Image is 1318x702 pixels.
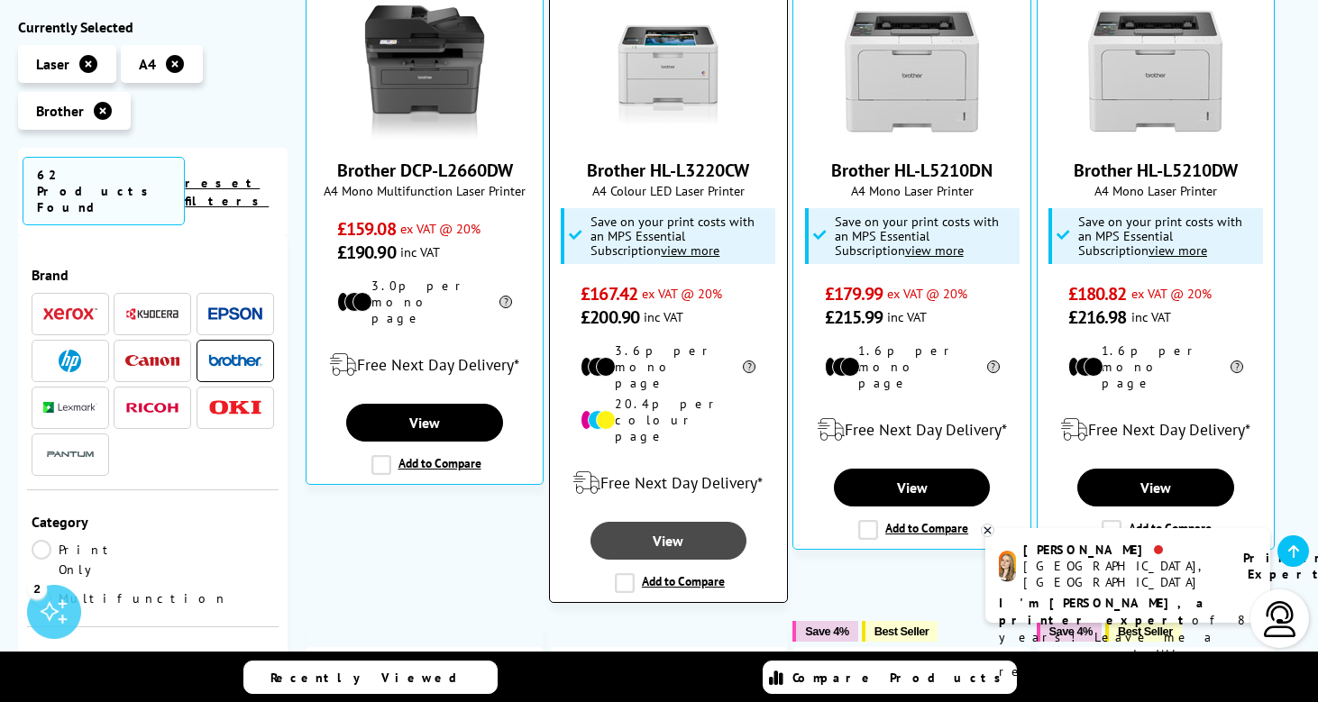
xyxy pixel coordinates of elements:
[1078,213,1242,259] span: Save on your print costs with an MPS Essential Subscription
[125,403,179,413] img: Ricoh
[1088,126,1223,144] a: Brother HL-L5210DW
[1023,558,1221,590] div: [GEOGRAPHIC_DATA], [GEOGRAPHIC_DATA]
[999,595,1257,680] p: of 8 years! Leave me a message and I'll respond ASAP
[999,595,1209,628] b: I'm [PERSON_NAME], a printer expert
[792,670,1011,686] span: Compare Products
[999,551,1016,582] img: amy-livechat.png
[371,455,481,475] label: Add to Compare
[337,159,513,182] a: Brother DCP-L2660DW
[845,5,980,141] img: Brother HL-L5210DN
[644,308,683,325] span: inc VAT
[1047,182,1266,199] span: A4 Mono Laser Printer
[805,625,848,638] span: Save 4%
[874,625,929,638] span: Best Seller
[792,621,857,642] button: Save 4%
[125,303,179,325] a: Kyocera
[858,520,968,540] label: Add to Compare
[1102,520,1212,540] label: Add to Compare
[270,670,475,686] span: Recently Viewed
[32,540,152,579] a: Print Only
[357,126,492,144] a: Brother DCP-L2660DW
[600,126,736,144] a: Brother HL-L3220CW
[43,303,97,325] a: Xerox
[581,342,755,391] li: 3.6p per mono page
[587,159,749,182] a: Brother HL-L3220CW
[243,661,498,694] a: Recently Viewed
[337,241,396,264] span: £190.90
[208,307,262,321] img: Epson
[825,305,883,329] span: £215.99
[615,573,725,593] label: Add to Compare
[208,354,262,367] img: Brother
[1074,159,1238,182] a: Brother HL-L5210DW
[661,242,719,259] u: view more
[1088,5,1223,141] img: Brother HL-L5210DW
[59,350,81,372] img: HP
[1047,405,1266,455] div: modal_delivery
[32,650,274,668] div: Printer Size
[43,308,97,321] img: Xerox
[36,102,84,120] span: Brother
[23,157,185,225] span: 62 Products Found
[43,444,97,466] img: Pantum
[600,5,736,141] img: Brother HL-L3220CW
[43,397,97,419] a: Lexmark
[1023,542,1221,558] div: [PERSON_NAME]
[887,285,967,302] span: ex VAT @ 20%
[208,303,262,325] a: Epson
[32,588,228,608] a: Multifunction
[862,621,938,642] button: Best Seller
[1077,469,1233,506] a: View
[825,282,883,305] span: £179.99
[559,458,778,508] div: modal_delivery
[18,18,288,36] div: Currently Selected
[1068,342,1243,391] li: 1.6p per mono page
[208,400,262,415] img: OKI
[400,243,440,260] span: inc VAT
[802,405,1021,455] div: modal_delivery
[887,308,927,325] span: inc VAT
[581,282,637,305] span: £167.42
[581,305,639,329] span: £200.90
[125,307,179,321] img: Kyocera
[845,126,980,144] a: Brother HL-L5210DN
[1131,285,1212,302] span: ex VAT @ 20%
[1262,601,1298,637] img: user-headset-light.svg
[590,213,755,259] span: Save on your print costs with an MPS Essential Subscription
[590,522,746,560] a: View
[208,397,262,419] a: OKI
[763,661,1017,694] a: Compare Products
[43,443,97,466] a: Pantum
[825,342,1000,391] li: 1.6p per mono page
[125,397,179,419] a: Ricoh
[337,217,396,241] span: £159.08
[835,213,999,259] span: Save on your print costs with an MPS Essential Subscription
[1068,305,1127,329] span: £216.98
[43,403,97,414] img: Lexmark
[581,396,755,444] li: 20.4p per colour page
[43,350,97,372] a: HP
[559,182,778,199] span: A4 Colour LED Laser Printer
[316,340,535,390] div: modal_delivery
[357,5,492,141] img: Brother DCP-L2660DW
[32,513,274,531] div: Category
[831,159,993,182] a: Brother HL-L5210DN
[208,350,262,372] a: Brother
[1131,308,1171,325] span: inc VAT
[1149,242,1207,259] u: view more
[802,182,1021,199] span: A4 Mono Laser Printer
[32,266,274,284] div: Brand
[185,175,269,209] a: reset filters
[1068,282,1127,305] span: £180.82
[834,469,990,506] a: View
[125,355,179,367] img: Canon
[400,220,481,237] span: ex VAT @ 20%
[125,350,179,372] a: Canon
[139,55,156,73] span: A4
[346,404,502,442] a: View
[905,242,964,259] u: view more
[27,579,47,598] div: 2
[316,182,535,199] span: A4 Mono Multifunction Laser Printer
[337,278,512,326] li: 3.0p per mono page
[36,55,69,73] span: Laser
